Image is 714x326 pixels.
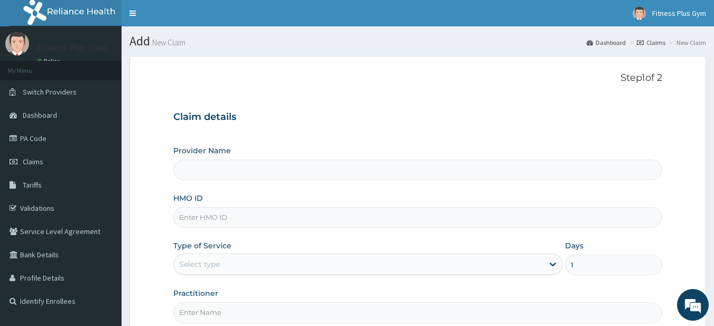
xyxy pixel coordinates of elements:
label: HMO ID [173,193,203,203]
small: New Claim [150,39,186,46]
span: Tariffs [23,180,42,190]
a: Dashboard [587,38,626,47]
a: Online [37,58,62,65]
div: Select type [179,259,220,269]
li: New Claim [666,38,706,47]
label: Provider Name [173,145,231,156]
p: Step 1 of 2 [173,72,663,84]
h1: Add [129,34,706,48]
input: Enter Name [173,302,663,323]
p: Fitness Plus Gym [37,43,106,52]
span: Fitness Plus Gym [652,8,706,18]
label: Type of Service [173,240,231,251]
span: Switch Providers [23,87,77,97]
input: Enter HMO ID [173,207,663,228]
h3: Claim details [173,111,663,123]
label: Days [565,240,583,251]
img: User Image [5,32,29,55]
a: Claims [637,38,665,47]
label: Practitioner [173,288,218,299]
span: Dashboard [23,110,57,120]
span: Claims [23,157,43,166]
img: User Image [633,7,646,20]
